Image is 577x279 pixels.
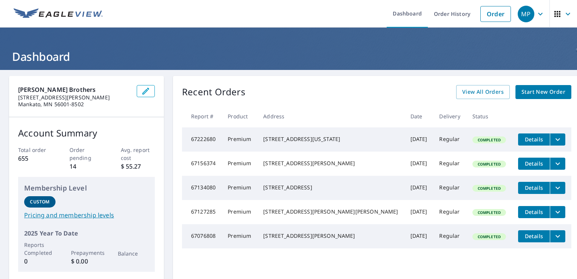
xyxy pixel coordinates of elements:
[550,158,565,170] button: filesDropdownBtn-67156374
[518,206,550,218] button: detailsBtn-67127285
[263,160,398,167] div: [STREET_ADDRESS][PERSON_NAME]
[118,250,149,257] p: Balance
[550,182,565,194] button: filesDropdownBtn-67134080
[404,105,434,127] th: Date
[263,208,398,215] div: [STREET_ADDRESS][PERSON_NAME][PERSON_NAME]
[121,162,155,171] p: $ 55.27
[24,257,56,266] p: 0
[518,6,534,22] div: MP
[404,176,434,200] td: [DATE]
[518,133,550,146] button: detailsBtn-67222680
[14,8,103,20] img: EV Logo
[550,230,565,242] button: filesDropdownBtn-67076808
[9,49,568,64] h1: Dashboard
[521,87,565,97] span: Start New Order
[480,6,511,22] a: Order
[182,176,222,200] td: 67134080
[433,127,466,152] td: Regular
[404,152,434,176] td: [DATE]
[69,162,104,171] p: 14
[182,105,222,127] th: Report #
[18,146,52,154] p: Total order
[182,85,245,99] p: Recent Orders
[473,137,505,143] span: Completed
[222,224,257,248] td: Premium
[18,94,131,101] p: [STREET_ADDRESS][PERSON_NAME]
[466,105,512,127] th: Status
[518,158,550,170] button: detailsBtn-67156374
[263,184,398,191] div: [STREET_ADDRESS]
[24,211,149,220] a: Pricing and membership levels
[182,200,222,224] td: 67127285
[523,136,545,143] span: Details
[182,127,222,152] td: 67222680
[71,257,102,266] p: $ 0.00
[523,208,545,215] span: Details
[182,224,222,248] td: 67076808
[24,229,149,238] p: 2025 Year To Date
[515,85,571,99] a: Start New Order
[404,127,434,152] td: [DATE]
[222,127,257,152] td: Premium
[263,232,398,240] div: [STREET_ADDRESS][PERSON_NAME]
[473,186,505,191] span: Completed
[433,176,466,200] td: Regular
[473,161,505,167] span: Completed
[523,184,545,191] span: Details
[404,224,434,248] td: [DATE]
[71,249,102,257] p: Prepayments
[462,87,504,97] span: View All Orders
[433,105,466,127] th: Delivery
[550,133,565,146] button: filesDropdownBtn-67222680
[222,152,257,176] td: Premium
[550,206,565,218] button: filesDropdownBtn-67127285
[404,200,434,224] td: [DATE]
[30,198,49,205] p: Custom
[257,105,404,127] th: Address
[263,135,398,143] div: [STREET_ADDRESS][US_STATE]
[121,146,155,162] p: Avg. report cost
[18,126,155,140] p: Account Summary
[518,182,550,194] button: detailsBtn-67134080
[222,176,257,200] td: Premium
[433,200,466,224] td: Regular
[473,234,505,239] span: Completed
[456,85,510,99] a: View All Orders
[433,224,466,248] td: Regular
[18,154,52,163] p: 655
[182,152,222,176] td: 67156374
[518,230,550,242] button: detailsBtn-67076808
[433,152,466,176] td: Regular
[523,232,545,240] span: Details
[24,241,56,257] p: Reports Completed
[18,101,131,108] p: Mankato, MN 56001-8502
[523,160,545,167] span: Details
[473,210,505,215] span: Completed
[18,85,131,94] p: [PERSON_NAME] Brothers
[222,105,257,127] th: Product
[69,146,104,162] p: Order pending
[24,183,149,193] p: Membership Level
[222,200,257,224] td: Premium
